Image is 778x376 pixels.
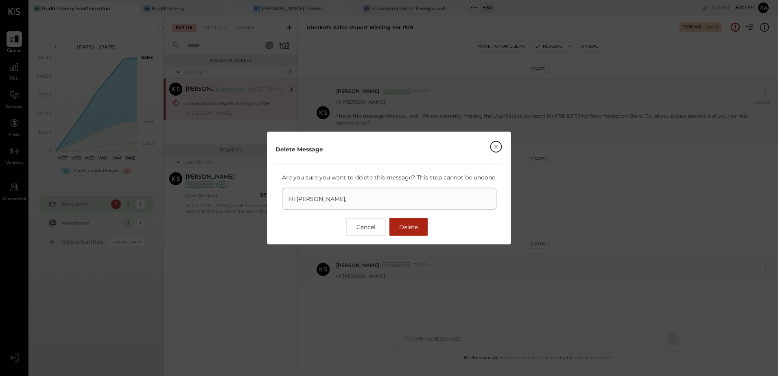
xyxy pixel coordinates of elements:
[356,223,376,231] span: Cancel
[282,173,496,181] p: Are you sure you want to delete this message? This step cannot be undone.
[289,195,490,203] p: Hi [PERSON_NAME],
[399,223,418,231] span: Delete
[389,218,428,236] button: Delete
[275,145,323,153] div: Delete Message
[346,218,386,236] button: Cancel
